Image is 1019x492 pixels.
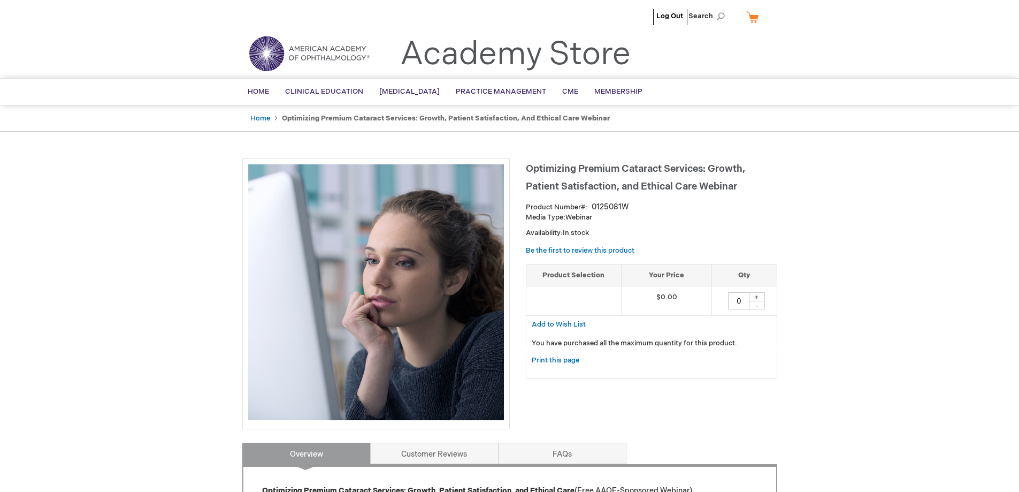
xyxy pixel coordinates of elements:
span: Membership [594,87,642,96]
a: Add to Wish List [532,320,586,329]
img: Optimizing Premium Cataract Services: Growth, Patient Satisfaction, and Ethical Care Webinar [248,164,504,420]
div: 0125081W [592,202,629,213]
th: Qty [712,264,777,286]
a: Print this page [532,354,579,367]
strong: Optimizing Premium Cataract Services: Growth, Patient Satisfaction, and Ethical Care Webinar [282,114,610,123]
div: + [749,292,765,301]
p: Availability: [526,228,777,238]
a: Customer Reviews [370,443,499,464]
th: Your Price [621,264,712,286]
span: CME [562,87,578,96]
p: You have purchased all the maximum quantity for this product. [532,338,771,349]
span: Practice Management [456,87,546,96]
a: Overview [242,443,371,464]
span: Home [248,87,269,96]
span: Search [688,5,729,27]
a: Be the first to review this product [526,246,634,255]
a: Home [250,114,270,123]
strong: Product Number [526,203,587,211]
div: - [749,301,765,309]
p: Webinar [526,213,777,223]
span: Add to Wish List [532,320,586,329]
a: Log Out [656,12,683,20]
span: In stock [563,229,589,237]
span: [MEDICAL_DATA] [379,87,440,96]
strong: Media Type: [526,213,565,222]
a: FAQs [498,443,626,464]
a: Academy Store [400,35,631,74]
span: Clinical Education [285,87,363,96]
td: $0.00 [621,286,712,316]
input: Qty [728,292,749,309]
span: Optimizing Premium Cataract Services: Growth, Patient Satisfaction, and Ethical Care Webinar [526,163,745,192]
th: Product Selection [526,264,622,286]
